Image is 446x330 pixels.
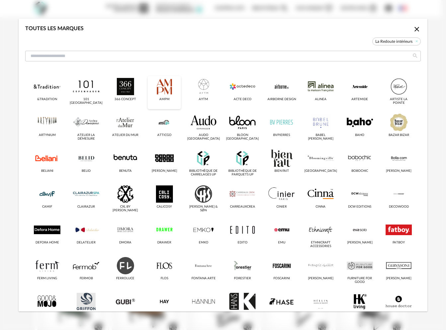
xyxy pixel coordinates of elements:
div: &tradition [37,98,57,101]
div: Airborne Design [267,98,296,101]
div: [GEOGRAPHIC_DATA] [304,169,337,173]
div: Atelier La Démesure [72,133,101,141]
div: Audo [GEOGRAPHIC_DATA] [187,133,220,141]
div: Benuta [119,169,132,173]
div: Toutes les marques [25,25,84,32]
div: Cinna [316,205,326,209]
div: [PERSON_NAME] [308,277,334,281]
span: Close icon [413,26,421,32]
div: Carreauxcrea [230,205,255,209]
div: Ethnicraft Accessories [306,241,335,248]
div: Atelier du Mur [112,133,138,137]
div: BLOON [GEOGRAPHIC_DATA] [226,133,259,141]
div: CLAIRAZUR [77,205,95,209]
div: Delatelier [77,241,96,245]
div: Fontana Arte [191,277,216,281]
div: Forestier [234,277,251,281]
div: Calicosy [157,205,172,209]
div: [PERSON_NAME] & Søn [189,205,218,213]
div: EMKO [199,241,208,245]
div: Artiste La Pointe [384,98,413,105]
div: Ferroluce [116,277,134,281]
div: Belid [82,169,91,173]
div: Baho [355,133,364,137]
div: Bibliothèque de Parquets UP [228,169,257,177]
div: CAMIF [42,205,52,209]
div: dialog [19,19,427,311]
div: Ferm Living [37,277,57,281]
div: Atticgo [157,133,172,137]
div: Acte DECO [234,98,252,101]
div: [PERSON_NAME] [386,277,411,281]
div: BVpierres [273,133,290,137]
div: Cinier [276,205,287,209]
div: DCW Editions [348,205,371,209]
div: Dmora [119,241,131,245]
div: Drawer [157,241,171,245]
div: Bien Fait [274,169,289,173]
div: AYTM [199,98,208,101]
div: Bazar Bizar [389,133,409,137]
div: Emu [278,241,285,245]
div: [PERSON_NAME] [152,169,177,173]
div: Edito [238,241,248,245]
div: [PERSON_NAME] [347,241,373,245]
div: 101 [GEOGRAPHIC_DATA] [70,98,103,105]
div: 366 Concept [114,98,136,101]
span: La Redoute intérieurs [372,37,421,45]
div: Alinea [315,98,327,101]
div: Furniture for Good [345,277,374,284]
div: AMPM [159,98,170,101]
div: Decowood [389,205,409,209]
div: Foscarini [273,277,290,281]
div: Defora Home [36,241,59,245]
div: Artemide [351,98,368,101]
div: Beliani [41,169,53,173]
div: Bobochic [351,169,368,173]
div: Babel [PERSON_NAME] [306,133,335,141]
div: [PERSON_NAME] [386,169,411,173]
div: Fermob [80,277,93,281]
div: CXL by [PERSON_NAME] [111,205,140,213]
div: Bibliothèque de Carrelages UP [189,169,218,177]
div: Fatboy [393,241,405,245]
div: Flos [161,277,168,281]
div: Artynium [39,133,56,137]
